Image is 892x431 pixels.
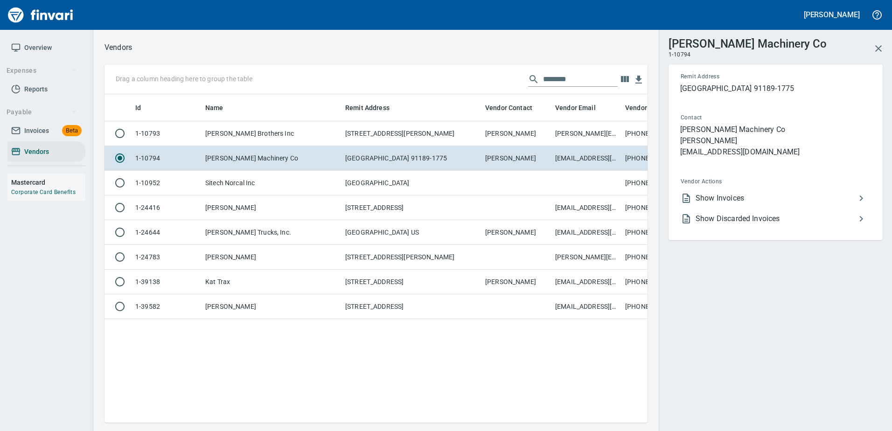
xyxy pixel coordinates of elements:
span: Vendor Actions [681,177,795,187]
a: Vendors [7,141,85,162]
td: [PERSON_NAME] [481,121,551,146]
button: Payable [3,104,81,121]
span: 1-10794 [669,50,691,60]
h3: [PERSON_NAME] Machinery Co [669,35,826,50]
p: [GEOGRAPHIC_DATA] 91189-1775 [680,83,871,94]
td: [PERSON_NAME] [202,294,341,319]
td: [PERSON_NAME] [481,146,551,171]
span: Id [135,102,153,113]
td: [EMAIL_ADDRESS][DOMAIN_NAME] [551,195,621,220]
span: Vendor Email [555,102,596,113]
td: [PHONE_NUMBER] [621,121,691,146]
td: [STREET_ADDRESS] [341,270,481,294]
img: Finvari [6,4,76,26]
td: [STREET_ADDRESS][PERSON_NAME] [341,121,481,146]
nav: breadcrumb [105,42,132,53]
td: [PHONE_NUMBER] [621,195,691,220]
span: Vendor Contact [485,102,544,113]
td: [GEOGRAPHIC_DATA] [341,171,481,195]
span: Show Invoices [696,193,856,204]
td: [PHONE_NUMBER] [621,146,691,171]
td: [STREET_ADDRESS] [341,294,481,319]
span: Vendor Email [555,102,608,113]
span: Remit Address [345,102,402,113]
button: [PERSON_NAME] [801,7,862,22]
td: 1-10794 [132,146,202,171]
td: [EMAIL_ADDRESS][DOMAIN_NAME] [551,146,621,171]
td: [GEOGRAPHIC_DATA] 91189-1775 [341,146,481,171]
span: Id [135,102,141,113]
td: [PHONE_NUMBER] [621,220,691,245]
button: Choose columns to display [618,72,632,86]
span: Name [205,102,223,113]
td: [PERSON_NAME][EMAIL_ADDRESS][DOMAIN_NAME] [551,121,621,146]
td: 1-39582 [132,294,202,319]
p: [EMAIL_ADDRESS][DOMAIN_NAME] [680,146,871,158]
span: Invoices [24,125,49,137]
td: 1-39138 [132,270,202,294]
td: [PHONE_NUMBER] [621,171,691,195]
td: Sitech Norcal Inc [202,171,341,195]
span: Beta [62,125,82,136]
span: Vendors [24,146,49,158]
td: [STREET_ADDRESS] [341,195,481,220]
a: InvoicesBeta [7,120,85,141]
td: [GEOGRAPHIC_DATA] US [341,220,481,245]
p: [PERSON_NAME] Machinery Co [680,124,871,135]
td: [PHONE_NUMBER] [621,245,691,270]
span: Vendor Contact [485,102,532,113]
td: [PERSON_NAME] [202,195,341,220]
td: Kat Trax [202,270,341,294]
p: Vendors [105,42,132,53]
td: [EMAIL_ADDRESS][DOMAIN_NAME] [551,270,621,294]
td: [PHONE_NUMBER] [621,294,691,319]
span: Show Discarded Invoices [696,213,856,224]
td: [PERSON_NAME] Trucks, Inc. [202,220,341,245]
td: [STREET_ADDRESS][PERSON_NAME] [341,245,481,270]
button: Close Vendor [867,37,890,60]
td: [PERSON_NAME] Machinery Co [202,146,341,171]
td: 1-10952 [132,171,202,195]
td: [PERSON_NAME][EMAIL_ADDRESS][PERSON_NAME][DOMAIN_NAME] [551,245,621,270]
td: 1-10793 [132,121,202,146]
p: Drag a column heading here to group the table [116,74,252,83]
span: Vendor Phone [625,102,668,113]
a: Reports [7,79,85,100]
span: Expenses [7,65,77,76]
td: [PERSON_NAME] Brothers Inc [202,121,341,146]
h5: [PERSON_NAME] [804,10,860,20]
a: Corporate Card Benefits [11,189,76,195]
td: [EMAIL_ADDRESS][DOMAIN_NAME] [551,294,621,319]
td: 1-24416 [132,195,202,220]
td: [PERSON_NAME] [202,245,341,270]
a: Overview [7,37,85,58]
span: Contact [681,113,785,123]
span: Payable [7,106,77,118]
span: Vendor Phone [625,102,680,113]
h6: Mastercard [11,177,85,188]
span: Overview [24,42,52,54]
td: [PERSON_NAME] [481,220,551,245]
td: 1-24644 [132,220,202,245]
p: [PERSON_NAME] [680,135,871,146]
span: Name [205,102,236,113]
td: 1-24783 [132,245,202,270]
button: Expenses [3,62,81,79]
td: [PERSON_NAME] [481,270,551,294]
td: [PHONE_NUMBER] [621,270,691,294]
span: Remit Address [681,72,794,82]
span: Remit Address [345,102,390,113]
td: [EMAIL_ADDRESS][DOMAIN_NAME] [551,220,621,245]
button: Download Table [632,73,646,87]
span: Reports [24,83,48,95]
